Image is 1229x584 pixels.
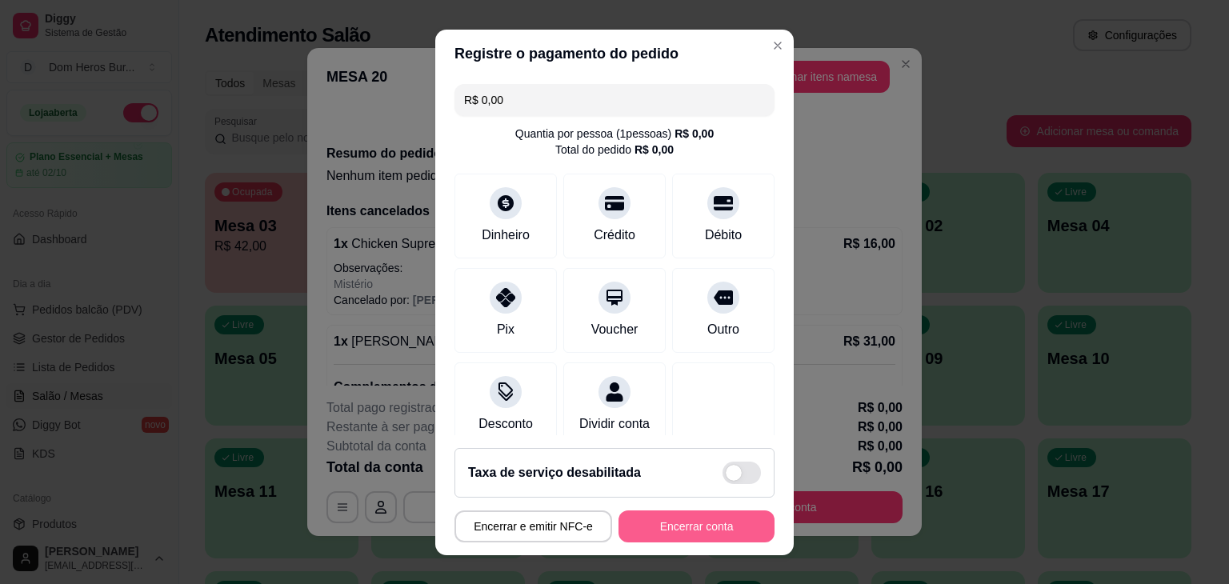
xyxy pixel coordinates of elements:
div: Quantia por pessoa ( 1 pessoas) [515,126,714,142]
button: Encerrar e emitir NFC-e [454,510,612,542]
div: Dinheiro [482,226,530,245]
div: Desconto [478,414,533,434]
div: Débito [705,226,742,245]
button: Close [765,33,791,58]
div: Dividir conta [579,414,650,434]
div: Crédito [594,226,635,245]
div: Outro [707,320,739,339]
div: Pix [497,320,514,339]
div: Total do pedido [555,142,674,158]
div: Voucher [591,320,639,339]
input: Ex.: hambúrguer de cordeiro [464,84,765,116]
div: R$ 0,00 [635,142,674,158]
button: Encerrar conta [619,510,775,542]
div: R$ 0,00 [675,126,714,142]
h2: Taxa de serviço desabilitada [468,463,641,482]
header: Registre o pagamento do pedido [435,30,794,78]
